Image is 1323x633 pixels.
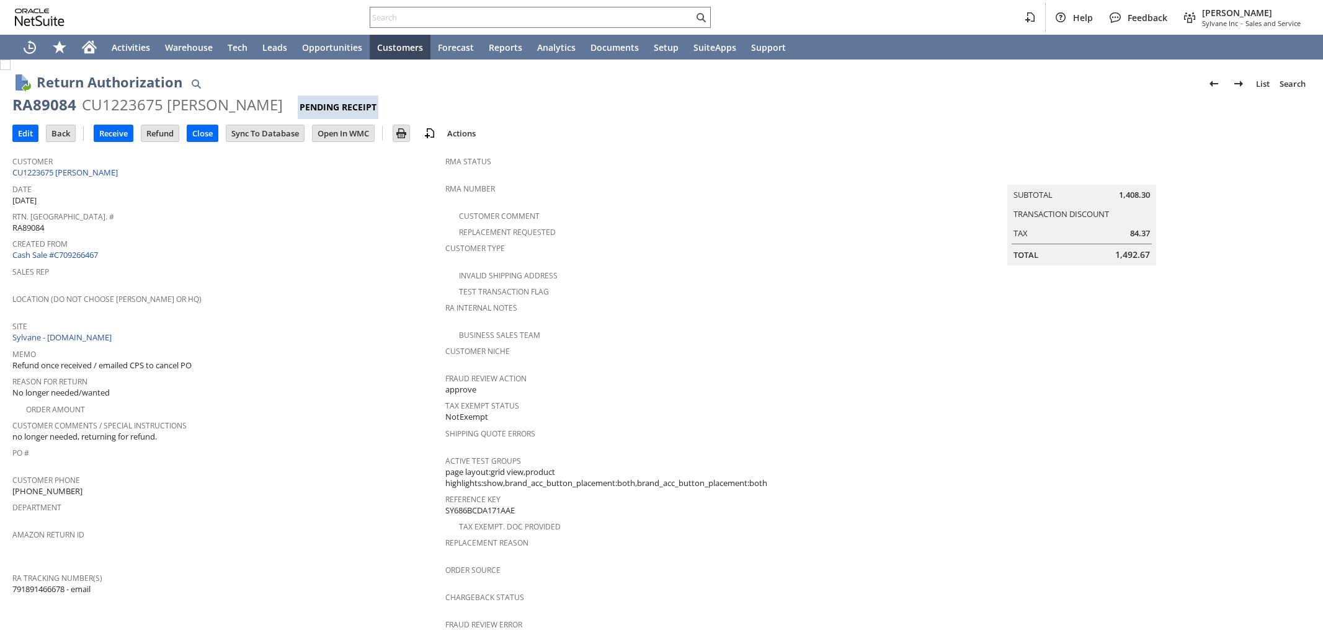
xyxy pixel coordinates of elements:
a: CU1223675 [PERSON_NAME] [12,167,121,178]
span: - [1241,19,1243,28]
span: Customers [377,42,423,53]
span: NotExempt [445,411,488,423]
span: RA89084 [12,222,44,234]
svg: Search [693,10,708,25]
a: Tax [1013,228,1028,239]
span: Documents [590,42,639,53]
a: Order Amount [26,404,85,415]
a: Location (Do Not Choose [PERSON_NAME] or HQ) [12,294,202,304]
span: 791891466678 - email [12,583,91,595]
a: RMA Status [445,156,491,167]
span: 1,492.67 [1115,249,1150,261]
a: Customers [370,35,430,60]
input: Search [370,10,693,25]
a: Home [74,35,104,60]
a: Analytics [530,35,583,60]
a: Customer Type [445,243,505,254]
a: Rtn. [GEOGRAPHIC_DATA]. # [12,211,114,222]
a: Warehouse [158,35,220,60]
a: RA Tracking Number(s) [12,573,102,583]
img: Next [1231,76,1246,91]
a: Reference Key [445,494,501,505]
img: Quick Find [189,76,203,91]
a: Search [1275,74,1311,94]
span: Leads [262,42,287,53]
span: 84.37 [1130,228,1150,239]
span: SuiteApps [693,42,736,53]
span: approve [445,384,476,396]
svg: Recent Records [22,40,37,55]
a: Replacement Requested [459,227,556,237]
a: Department [12,502,61,513]
a: Actions [442,128,481,139]
img: add-record.svg [422,126,437,141]
div: Pending Receipt [298,95,378,119]
a: Created From [12,239,68,249]
span: [DATE] [12,195,37,206]
span: Reports [489,42,522,53]
a: Date [12,184,32,195]
a: Customer Comments / Special Instructions [12,420,187,431]
h1: Return Authorization [37,72,182,92]
div: RA89084 [12,95,76,115]
a: Order Source [445,565,501,575]
a: Shipping Quote Errors [445,428,535,439]
svg: logo [15,9,65,26]
span: Sylvane Inc [1202,19,1238,28]
caption: Summary [1007,165,1156,185]
input: Print [393,125,409,141]
a: Reports [481,35,530,60]
a: Support [744,35,793,60]
a: Customer Phone [12,475,80,485]
a: Documents [583,35,646,60]
a: Tech [220,35,255,60]
a: List [1251,74,1275,94]
a: Subtotal [1013,189,1053,200]
span: Activities [112,42,150,53]
input: Receive [94,125,133,141]
a: Chargeback Status [445,592,524,603]
div: Shortcuts [45,35,74,60]
a: Leads [255,35,295,60]
a: Sylvane - [DOMAIN_NAME] [12,332,115,343]
a: Customer Niche [445,346,510,356]
svg: Shortcuts [52,40,67,55]
span: SY686BCDA171AAE [445,505,515,516]
a: Cash Sale #C709266467 [12,249,98,260]
span: Warehouse [165,42,213,53]
span: Analytics [537,42,576,53]
a: Active Test Groups [445,456,521,466]
span: Setup [654,42,679,53]
input: Back [47,125,75,141]
span: Sales and Service [1245,19,1301,28]
a: Invalid Shipping Address [459,270,558,281]
input: Edit [13,125,38,141]
a: Business Sales Team [459,330,540,340]
a: SuiteApps [686,35,744,60]
span: [PERSON_NAME] [1202,7,1301,19]
a: Amazon Return ID [12,529,84,540]
a: Fraud Review Action [445,373,527,384]
a: Tax Exempt. Doc Provided [459,521,561,532]
span: Refund once received / emailed CPS to cancel PO [12,360,192,371]
a: Customer Comment [459,211,540,221]
input: Open In WMC [313,125,374,141]
div: CU1223675 [PERSON_NAME] [82,95,283,115]
a: RMA Number [445,184,495,194]
a: Tax Exempt Status [445,401,519,411]
span: Help [1073,12,1093,24]
span: [PHONE_NUMBER] [12,485,82,497]
a: Replacement reason [445,538,528,548]
a: Opportunities [295,35,370,60]
input: Refund [141,125,179,141]
a: Forecast [430,35,481,60]
a: Memo [12,349,36,360]
span: no longer needed, returning for refund. [12,431,157,443]
span: Feedback [1128,12,1167,24]
a: Customer [12,156,53,167]
a: Reason For Return [12,376,87,387]
span: page layout:grid view,product highlights:show,brand_acc_button_placement:both,brand_acc_button_pl... [445,466,872,489]
a: Transaction Discount [1013,208,1109,219]
img: Previous [1206,76,1221,91]
span: Forecast [438,42,474,53]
